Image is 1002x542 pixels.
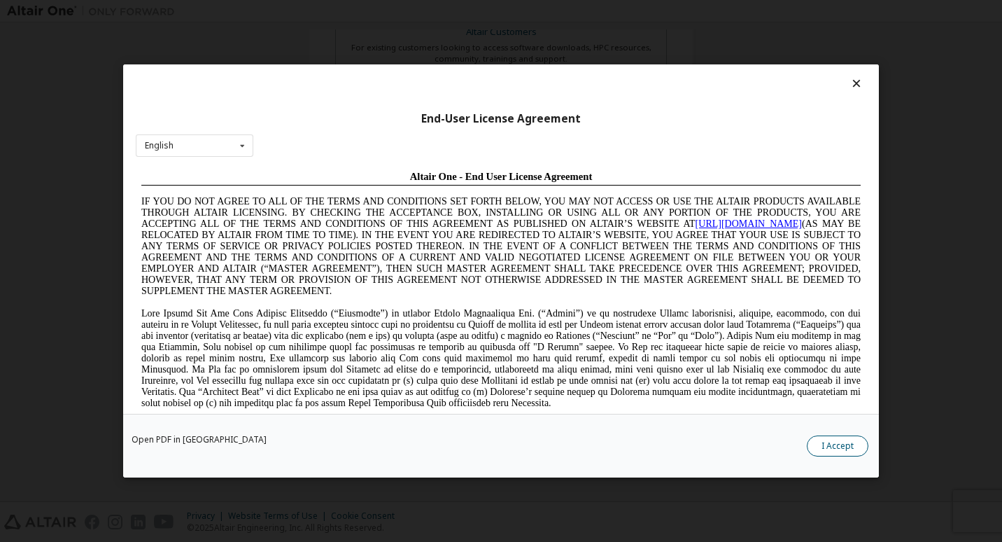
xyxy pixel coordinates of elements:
[807,436,868,457] button: I Accept
[145,141,174,150] div: English
[6,143,725,243] span: Lore Ipsumd Sit Ame Cons Adipisc Elitseddo (“Eiusmodte”) in utlabor Etdolo Magnaaliqua Eni. (“Adm...
[6,31,725,131] span: IF YOU DO NOT AGREE TO ALL OF THE TERMS AND CONDITIONS SET FORTH BELOW, YOU MAY NOT ACCESS OR USE...
[560,53,666,64] a: [URL][DOMAIN_NAME]
[132,436,267,444] a: Open PDF in [GEOGRAPHIC_DATA]
[136,112,866,126] div: End-User License Agreement
[274,6,457,17] span: Altair One - End User License Agreement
